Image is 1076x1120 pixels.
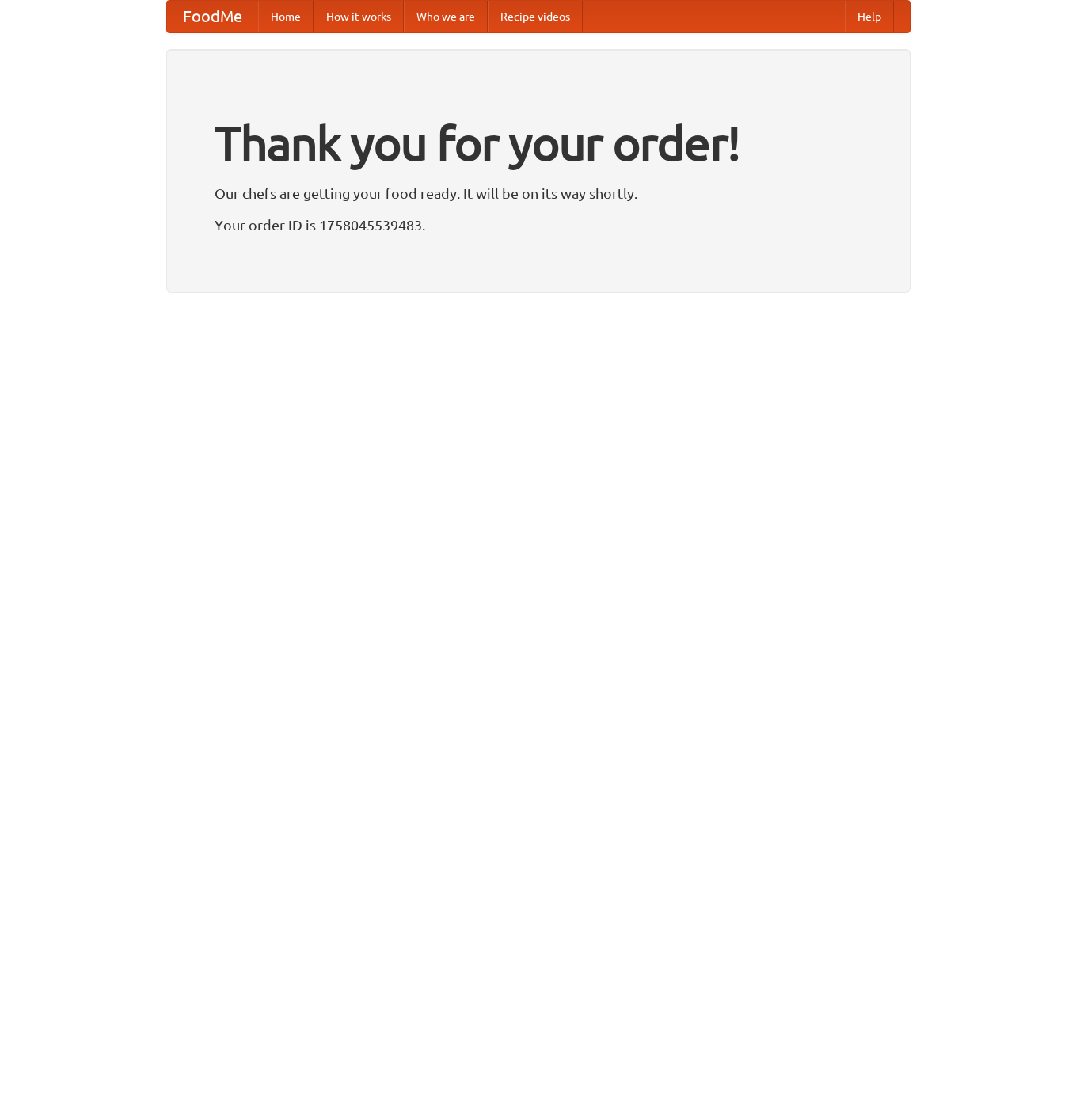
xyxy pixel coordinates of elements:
a: Home [258,1,314,32]
h1: Thank you for your order! [215,105,862,181]
p: Our chefs are getting your food ready. It will be on its way shortly. [215,181,862,205]
a: How it works [314,1,404,32]
a: FoodMe [167,1,258,32]
a: Help [845,1,894,32]
a: Recipe videos [488,1,583,32]
p: Your order ID is 1758045539483. [215,213,862,237]
a: Who we are [404,1,488,32]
